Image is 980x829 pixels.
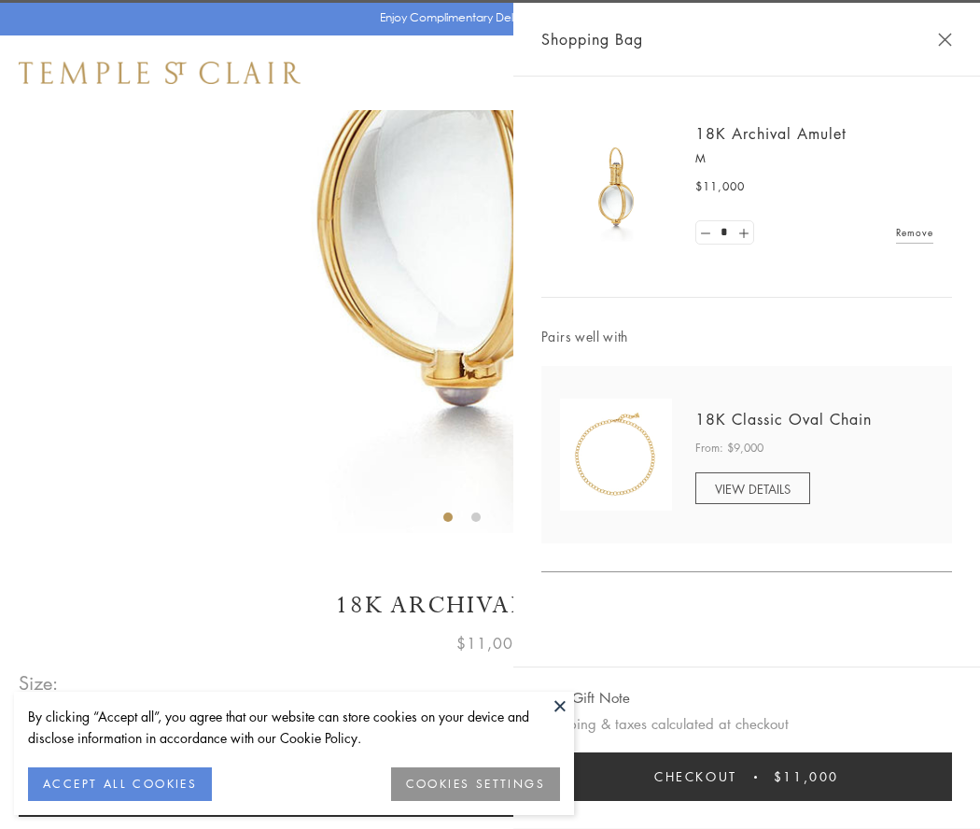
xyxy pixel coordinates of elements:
[695,123,847,144] a: 18K Archival Amulet
[715,480,791,498] span: VIEW DETAILS
[456,631,524,655] span: $11,000
[19,667,60,698] span: Size:
[391,767,560,801] button: COOKIES SETTINGS
[380,8,592,27] p: Enjoy Complimentary Delivery & Returns
[19,589,961,622] h1: 18K Archival Amulet
[560,399,672,511] img: N88865-OV18
[696,221,715,245] a: Set quantity to 0
[541,712,952,736] p: Shipping & taxes calculated at checkout
[560,131,672,243] img: 18K Archival Amulet
[695,409,872,429] a: 18K Classic Oval Chain
[28,706,560,749] div: By clicking “Accept all”, you agree that our website can store cookies on your device and disclos...
[654,766,737,787] span: Checkout
[695,472,810,504] a: VIEW DETAILS
[541,752,952,801] button: Checkout $11,000
[541,326,952,347] span: Pairs well with
[695,439,763,457] span: From: $9,000
[541,27,643,51] span: Shopping Bag
[28,767,212,801] button: ACCEPT ALL COOKIES
[695,149,933,168] p: M
[541,686,630,710] button: Add Gift Note
[774,766,839,787] span: $11,000
[896,222,933,243] a: Remove
[734,221,752,245] a: Set quantity to 2
[695,177,745,196] span: $11,000
[938,33,952,47] button: Close Shopping Bag
[19,62,301,84] img: Temple St. Clair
